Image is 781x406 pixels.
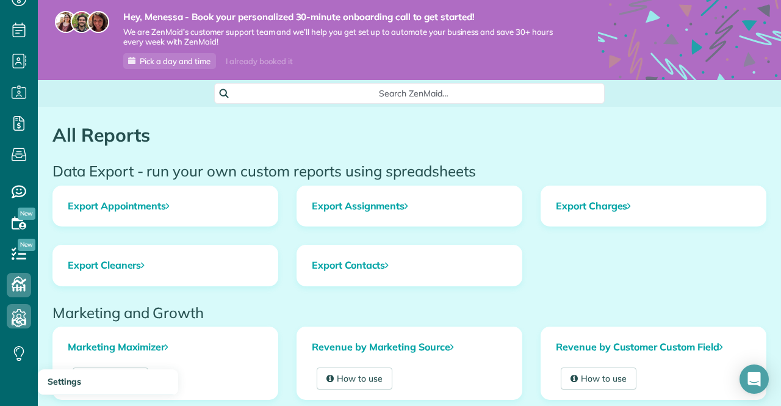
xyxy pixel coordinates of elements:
img: maria-72a9807cf96188c08ef61303f053569d2e2a8a1cde33d635c8a3ac13582a053d.jpg [55,11,77,33]
a: Export Assignments [297,186,522,227]
span: New [18,208,35,220]
h1: All Reports [52,125,766,145]
h2: Marketing and Growth [52,305,766,321]
span: Pick a day and time [140,56,211,66]
a: How to use [561,368,636,390]
div: I already booked it [218,54,300,69]
a: Revenue by Customer Custom Field [541,327,766,368]
h2: Data Export - run your own custom reports using spreadsheets [52,163,766,179]
a: Export Cleaners [53,245,278,286]
img: michelle-19f622bdf1676172e81f8f8fba1fb50e276960ebfe0243fe18214015130c80e4.jpg [87,11,109,33]
a: Settings [38,369,178,395]
span: Settings [48,376,81,387]
a: How to use [73,368,148,390]
a: Pick a day and time [123,53,216,69]
a: Export Charges [541,186,766,227]
a: Export Appointments [53,186,278,227]
a: Revenue by Marketing Source [297,327,522,368]
span: We are ZenMaid’s customer support team and we’ll help you get set up to automate your business an... [123,27,561,48]
a: Export Contacts [297,245,522,286]
strong: Hey, Menessa - Book your personalized 30-minute onboarding call to get started! [123,11,561,23]
img: jorge-587dff0eeaa6aab1f244e6dc62b8924c3b6ad411094392a53c71c6c4a576187d.jpg [71,11,93,33]
span: New [18,239,35,251]
a: Marketing Maximizer [53,327,278,368]
a: How to use [317,368,392,390]
div: Open Intercom Messenger [740,364,769,394]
